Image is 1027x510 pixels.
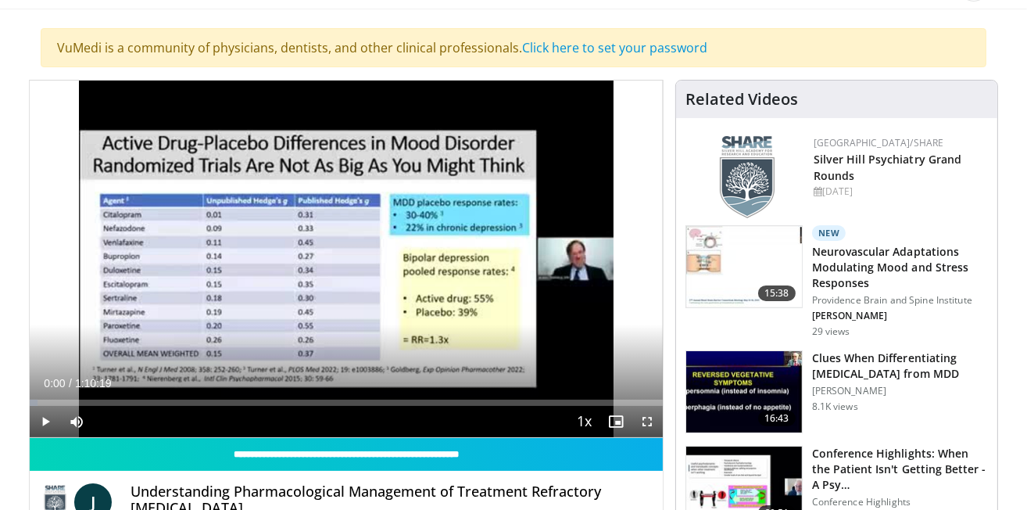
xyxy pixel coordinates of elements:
[686,226,802,307] img: 4562edde-ec7e-4758-8328-0659f7ef333d.150x105_q85_crop-smart_upscale.jpg
[812,446,988,493] h3: Conference Highlights: When the Patient Isn't Getting Better - A Psy…
[812,225,846,241] p: New
[812,310,988,322] p: [PERSON_NAME]
[522,39,707,56] a: Click here to set your password
[632,406,663,437] button: Fullscreen
[812,350,988,382] h3: Clues When Differentiating [MEDICAL_DATA] from MDD
[685,225,988,338] a: 15:38 New Neurovascular Adaptations Modulating Mood and Stress Responses Providence Brain and Spi...
[814,152,962,183] a: Silver Hill Psychiatry Grand Rounds
[812,325,850,338] p: 29 views
[814,136,944,149] a: [GEOGRAPHIC_DATA]/SHARE
[814,185,985,199] div: [DATE]
[600,406,632,437] button: Enable picture-in-picture mode
[30,400,663,406] div: Progress Bar
[685,90,798,109] h4: Related Videos
[758,411,796,426] span: 16:43
[686,351,802,433] img: a6520382-d332-4ed3-9891-ee688fa49237.150x105_q85_crop-smart_upscale.jpg
[812,496,988,508] p: Conference Highlights
[569,406,600,437] button: Playback Rate
[30,406,61,437] button: Play
[685,350,988,433] a: 16:43 Clues When Differentiating [MEDICAL_DATA] from MDD [PERSON_NAME] 8.1K views
[69,377,72,390] span: /
[75,377,112,390] span: 1:10:19
[30,81,663,438] video-js: Video Player
[812,400,858,413] p: 8.1K views
[812,294,988,307] p: Providence Brain and Spine Institute
[44,377,65,390] span: 0:00
[758,286,796,301] span: 15:38
[812,244,988,291] h3: Neurovascular Adaptations Modulating Mood and Stress Responses
[720,136,775,218] img: f8aaeb6d-318f-4fcf-bd1d-54ce21f29e87.png.150x105_q85_autocrop_double_scale_upscale_version-0.2.png
[61,406,92,437] button: Mute
[41,28,986,67] div: VuMedi is a community of physicians, dentists, and other clinical professionals.
[812,385,988,397] p: [PERSON_NAME]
